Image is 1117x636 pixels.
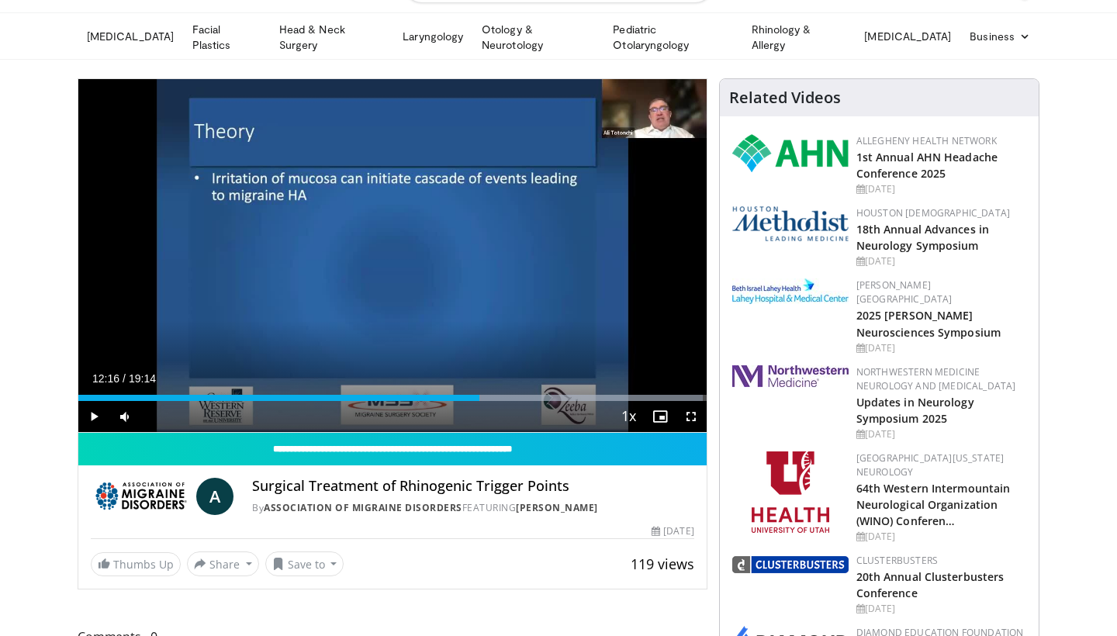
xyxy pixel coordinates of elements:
[732,206,849,241] img: 5e4488cc-e109-4a4e-9fd9-73bb9237ee91.png.150x105_q85_autocrop_double_scale_upscale_version-0.2.png
[855,21,960,52] a: [MEDICAL_DATA]
[729,88,841,107] h4: Related Videos
[645,401,676,432] button: Enable picture-in-picture mode
[78,79,707,433] video-js: Video Player
[264,501,462,514] a: Association of Migraine Disorders
[123,372,126,385] span: /
[856,308,1001,339] a: 2025 [PERSON_NAME] Neurosciences Symposium
[183,22,270,53] a: Facial Plastics
[252,478,694,495] h4: Surgical Treatment of Rhinogenic Trigger Points
[393,21,472,52] a: Laryngology
[270,22,393,53] a: Head & Neck Surgery
[732,365,849,387] img: 2a462fb6-9365-492a-ac79-3166a6f924d8.png.150x105_q85_autocrop_double_scale_upscale_version-0.2.jpg
[856,554,938,567] a: Clusterbusters
[960,21,1039,52] a: Business
[603,22,742,53] a: Pediatric Otolaryngology
[856,481,1011,528] a: 64th Western Intermountain Neurological Organization (WINO) Conferen…
[856,341,1026,355] div: [DATE]
[78,395,707,401] div: Progress Bar
[252,501,694,515] div: By FEATURING
[109,401,140,432] button: Mute
[187,551,259,576] button: Share
[129,372,156,385] span: 19:14
[732,278,849,304] img: e7977282-282c-4444-820d-7cc2733560fd.jpg.150x105_q85_autocrop_double_scale_upscale_version-0.2.jpg
[92,372,119,385] span: 12:16
[196,478,233,515] a: A
[856,395,974,426] a: Updates in Neurology Symposium 2025
[732,134,849,172] img: 628ffacf-ddeb-4409-8647-b4d1102df243.png.150x105_q85_autocrop_double_scale_upscale_version-0.2.png
[472,22,603,53] a: Otology & Neurotology
[91,478,190,515] img: Association of Migraine Disorders
[742,22,856,53] a: Rhinology & Allergy
[856,365,1016,392] a: Northwestern Medicine Neurology and [MEDICAL_DATA]
[631,555,694,573] span: 119 views
[676,401,707,432] button: Fullscreen
[856,150,998,181] a: 1st Annual AHN Headache Conference 2025
[752,451,829,533] img: f6362829-b0a3-407d-a044-59546adfd345.png.150x105_q85_autocrop_double_scale_upscale_version-0.2.png
[265,551,344,576] button: Save to
[856,427,1026,441] div: [DATE]
[856,569,1005,600] a: 20th Annual Clusterbusters Conference
[856,222,989,253] a: 18th Annual Advances in Neurology Symposium
[78,21,183,52] a: [MEDICAL_DATA]
[78,401,109,432] button: Play
[652,524,693,538] div: [DATE]
[856,451,1005,479] a: [GEOGRAPHIC_DATA][US_STATE] Neurology
[732,556,849,573] img: d3be30b6-fe2b-4f13-a5b4-eba975d75fdd.png.150x105_q85_autocrop_double_scale_upscale_version-0.2.png
[856,254,1026,268] div: [DATE]
[856,602,1026,616] div: [DATE]
[91,552,181,576] a: Thumbs Up
[856,182,1026,196] div: [DATE]
[856,278,953,306] a: [PERSON_NAME][GEOGRAPHIC_DATA]
[516,501,598,514] a: [PERSON_NAME]
[856,134,997,147] a: Allegheny Health Network
[856,206,1010,219] a: Houston [DEMOGRAPHIC_DATA]
[614,401,645,432] button: Playback Rate
[856,530,1026,544] div: [DATE]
